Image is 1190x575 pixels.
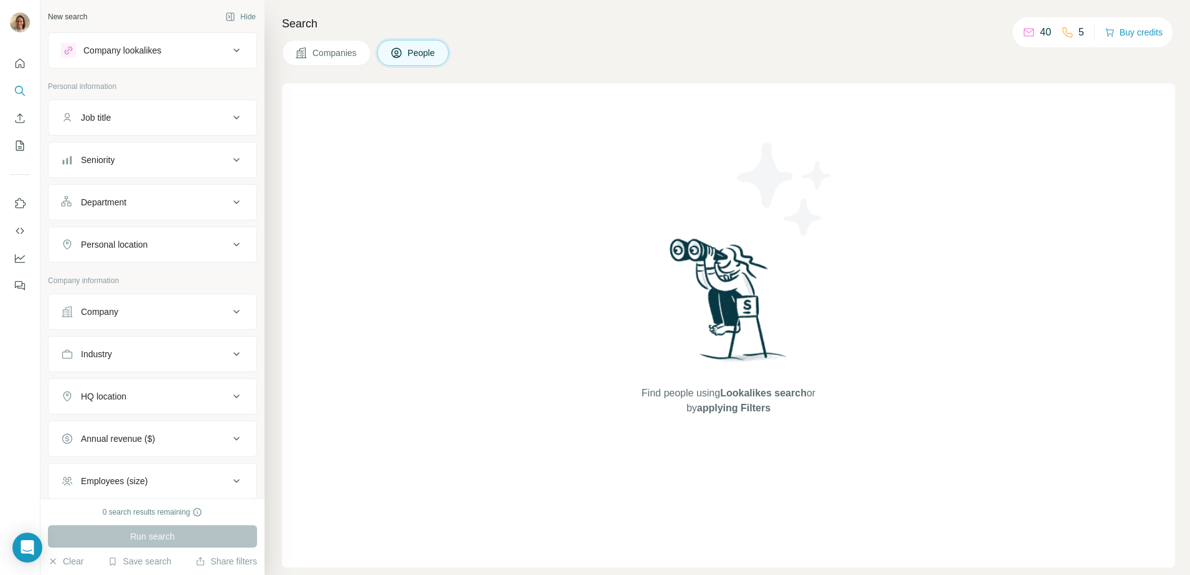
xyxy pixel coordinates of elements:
[49,145,256,175] button: Seniority
[48,81,257,92] p: Personal information
[49,187,256,217] button: Department
[48,275,257,286] p: Company information
[720,388,807,398] span: Lookalikes search
[729,133,841,245] img: Surfe Illustration - Stars
[10,107,30,129] button: Enrich CSV
[217,7,265,26] button: Hide
[48,555,83,568] button: Clear
[10,80,30,102] button: Search
[49,230,256,259] button: Personal location
[195,555,257,568] button: Share filters
[49,381,256,411] button: HQ location
[10,220,30,242] button: Use Surfe API
[10,192,30,215] button: Use Surfe on LinkedIn
[10,12,30,32] img: Avatar
[1040,25,1051,40] p: 40
[10,247,30,269] button: Dashboard
[81,390,126,403] div: HQ location
[81,196,126,208] div: Department
[49,424,256,454] button: Annual revenue ($)
[664,235,794,374] img: Surfe Illustration - Woman searching with binoculars
[49,297,256,327] button: Company
[10,52,30,75] button: Quick start
[10,274,30,297] button: Feedback
[83,44,161,57] div: Company lookalikes
[81,306,118,318] div: Company
[81,238,148,251] div: Personal location
[49,466,256,496] button: Employees (size)
[108,555,171,568] button: Save search
[1105,24,1163,41] button: Buy credits
[10,134,30,157] button: My lists
[81,475,148,487] div: Employees (size)
[81,432,155,445] div: Annual revenue ($)
[629,386,828,416] span: Find people using or by
[81,154,115,166] div: Seniority
[81,111,111,124] div: Job title
[48,11,87,22] div: New search
[312,47,358,59] span: Companies
[697,403,771,413] span: applying Filters
[49,339,256,369] button: Industry
[81,348,112,360] div: Industry
[103,507,203,518] div: 0 search results remaining
[12,533,42,563] div: Open Intercom Messenger
[1079,25,1084,40] p: 5
[408,47,436,59] span: People
[49,103,256,133] button: Job title
[282,15,1175,32] h4: Search
[49,35,256,65] button: Company lookalikes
